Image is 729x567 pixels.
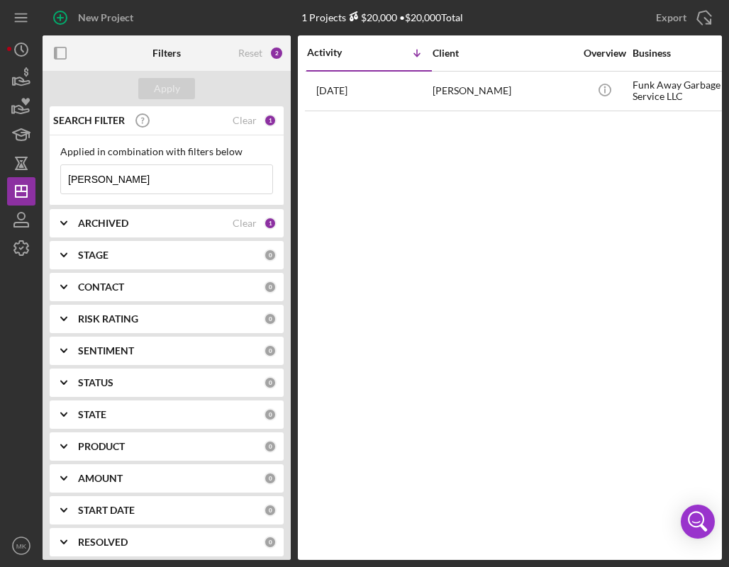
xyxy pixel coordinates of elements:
div: Overview [578,47,631,59]
b: Filters [152,47,181,59]
b: RESOLVED [78,537,128,548]
div: 0 [264,536,277,549]
div: Applied in combination with filters below [60,146,273,157]
div: New Project [78,4,133,32]
b: STAGE [78,249,108,261]
button: MK [7,532,35,560]
div: 0 [264,440,277,453]
div: $20,000 [346,11,397,23]
div: Reset [238,47,262,59]
div: 1 Projects • $20,000 Total [301,11,463,23]
div: 0 [264,504,277,517]
b: STATUS [78,377,113,388]
b: ARCHIVED [78,218,128,229]
button: Apply [138,78,195,99]
div: Open Intercom Messenger [681,505,715,539]
div: 0 [264,344,277,357]
div: 0 [264,281,277,293]
b: AMOUNT [78,473,123,484]
div: 0 [264,249,277,262]
b: PRODUCT [78,441,125,452]
div: 0 [264,376,277,389]
b: START DATE [78,505,135,516]
div: Export [656,4,686,32]
b: SENTIMENT [78,345,134,357]
div: Apply [154,78,180,99]
div: Activity [307,47,369,58]
div: Clear [233,115,257,126]
div: [PERSON_NAME] [433,72,574,110]
div: 0 [264,472,277,485]
div: 1 [264,217,277,230]
b: SEARCH FILTER [53,115,125,126]
button: New Project [43,4,148,32]
div: 0 [264,313,277,325]
text: MK [16,542,27,550]
b: CONTACT [78,281,124,293]
time: 2025-09-08 16:09 [316,85,347,96]
b: RISK RATING [78,313,138,325]
b: STATE [78,409,106,420]
div: Clear [233,218,257,229]
div: 1 [264,114,277,127]
button: Export [642,4,722,32]
div: 2 [269,46,284,60]
div: 0 [264,408,277,421]
div: Client [433,47,574,59]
